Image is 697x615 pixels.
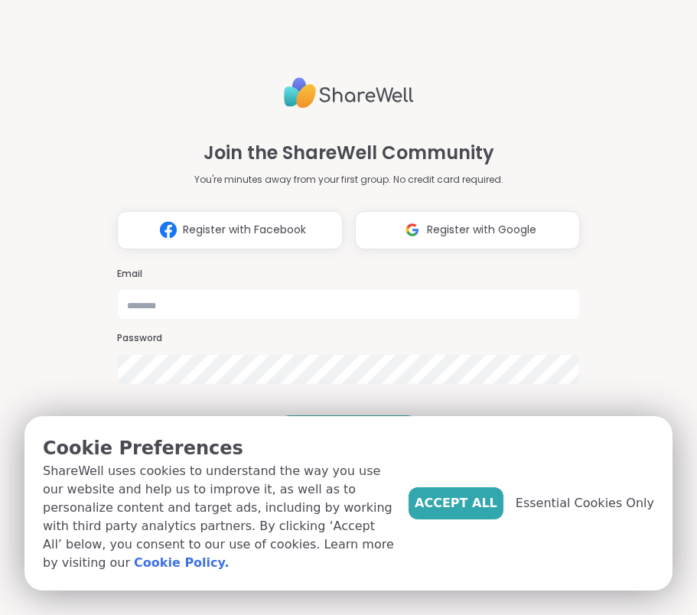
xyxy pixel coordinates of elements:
[117,211,343,249] button: Register with Facebook
[194,173,503,187] p: You're minutes away from your first group. No credit card required.
[516,494,654,512] span: Essential Cookies Only
[183,222,306,238] span: Register with Facebook
[355,211,581,249] button: Register with Google
[204,139,494,167] h1: Join the ShareWell Community
[427,222,536,238] span: Register with Google
[409,487,503,519] button: Accept All
[398,216,427,244] img: ShareWell Logomark
[284,71,414,115] img: ShareWell Logo
[117,332,581,345] h3: Password
[117,268,581,281] h3: Email
[415,494,497,512] span: Accept All
[134,554,229,572] a: Cookie Policy.
[43,434,396,462] p: Cookie Preferences
[43,462,396,572] p: ShareWell uses cookies to understand the way you use our website and help us to improve it, as we...
[154,216,183,244] img: ShareWell Logomark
